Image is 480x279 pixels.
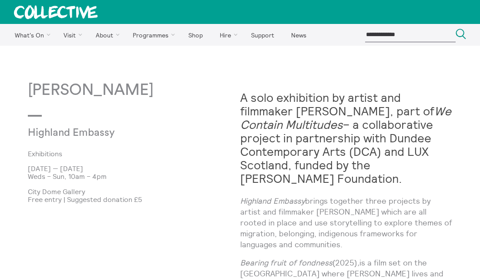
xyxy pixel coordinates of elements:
[28,195,240,203] p: Free entry | Suggested donation £5
[56,24,87,46] a: Visit
[28,172,240,180] p: Weds – Sun, 10am – 4pm
[240,90,451,186] strong: A solo exhibition by artist and filmmaker [PERSON_NAME], part of – a collaborative project in par...
[283,24,314,46] a: News
[125,24,179,46] a: Programmes
[357,258,359,268] em: ,
[243,24,282,46] a: Support
[28,188,240,195] p: City Dome Gallery
[240,104,451,132] em: We Contain Multitudes
[28,165,240,172] p: [DATE] — [DATE]
[240,195,453,250] p: brings together three projects by artist and filmmaker [PERSON_NAME] which are all rooted in plac...
[240,196,305,206] em: Highland Embassy
[240,258,332,268] em: Bearing fruit of fondness
[212,24,242,46] a: Hire
[28,127,169,139] p: Highland Embassy
[28,81,240,99] p: [PERSON_NAME]
[88,24,124,46] a: About
[28,150,226,158] a: Exhibitions
[181,24,210,46] a: Shop
[7,24,54,46] a: What's On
